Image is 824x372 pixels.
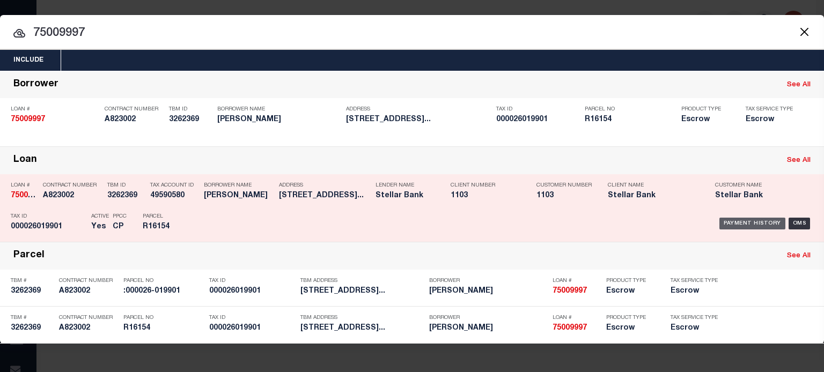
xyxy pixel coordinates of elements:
[209,278,295,284] p: Tax ID
[719,218,785,229] div: Payment History
[346,106,491,113] p: Address
[43,182,102,189] p: Contract Number
[204,191,274,200] h5: RONALD HEBERT
[11,192,45,199] strong: 75009997
[681,106,730,113] p: Product Type
[59,315,118,321] p: Contract Number
[123,278,204,284] p: Parcel No
[279,191,370,200] h5: 755 FISH FARM RD., Orange, TX 7...
[787,157,811,164] a: See All
[150,191,198,200] h5: 49590580
[746,115,799,124] h5: Escrow
[300,287,424,296] h5: 755 FISH FARM RD., Orange, TX 7...
[13,79,58,91] div: Borrower
[585,106,676,113] p: Parcel No
[671,315,719,321] p: Tax Service Type
[300,324,424,333] h5: 755 FISH FARM RD., Orange, TX 7...
[143,213,191,220] p: Parcel
[300,278,424,284] p: TBM Address
[11,182,38,189] p: Loan #
[681,115,730,124] h5: Escrow
[113,222,127,232] h5: CP
[209,315,295,321] p: Tax ID
[59,278,118,284] p: Contract Number
[553,287,601,296] h5: 75009997
[169,115,212,124] h5: 3262369
[300,315,424,321] p: TBM Address
[59,324,118,333] h5: A823002
[13,154,37,167] div: Loan
[429,324,547,333] h5: HEBERT RONALD J II
[553,278,601,284] p: Loan #
[553,315,601,321] p: Loan #
[43,191,102,200] h5: A823002
[496,115,579,124] h5: 000026019901
[671,324,719,333] h5: Escrow
[451,191,520,200] h5: 1103
[787,81,811,88] a: See All
[606,278,654,284] p: Product Type
[11,116,45,123] strong: 75009997
[11,115,99,124] h5: 75009997
[59,287,118,296] h5: A823002
[204,182,274,189] p: Borrower Name
[429,278,547,284] p: Borrower
[496,106,579,113] p: Tax ID
[553,324,587,332] strong: 75009997
[150,182,198,189] p: Tax Account ID
[279,182,370,189] p: Address
[11,191,38,200] h5: 75009997
[606,324,654,333] h5: Escrow
[715,191,806,200] h5: Stellar Bank
[11,315,54,321] p: TBM #
[123,287,204,296] h5: :000026-019901
[123,315,204,321] p: Parcel No
[376,182,435,189] p: Lender Name
[209,324,295,333] h5: 000026019901
[536,182,592,189] p: Customer Number
[123,324,204,333] h5: R16154
[789,218,811,229] div: OMS
[11,278,54,284] p: TBM #
[11,106,99,113] p: Loan #
[91,213,109,220] p: Active
[585,115,676,124] h5: R16154
[787,252,811,259] a: See All
[169,106,212,113] p: TBM ID
[217,106,341,113] p: Borrower Name
[105,106,164,113] p: Contract Number
[217,115,341,124] h5: HEBERT RONALD J II
[715,182,806,189] p: Customer Name
[13,250,45,262] div: Parcel
[671,287,719,296] h5: Escrow
[553,324,601,333] h5: 75009997
[606,287,654,296] h5: Escrow
[376,191,435,200] h5: Stellar Bank
[553,287,587,295] strong: 75009997
[536,191,590,200] h5: 1103
[346,115,491,124] h5: 755 FISH FARM RD., Orange, TX 7...
[451,182,520,189] p: Client Number
[746,106,799,113] p: Tax Service Type
[209,287,295,296] h5: 000026019901
[429,315,547,321] p: Borrower
[11,324,54,333] h5: 3262369
[608,182,699,189] p: Client Name
[107,191,145,200] h5: 3262369
[608,191,699,200] h5: Stellar Bank
[11,222,86,232] h5: 000026019901
[105,115,164,124] h5: A823002
[11,213,86,220] p: Tax ID
[91,222,107,232] h5: Yes
[107,182,145,189] p: TBM ID
[11,287,54,296] h5: 3262369
[113,213,127,220] p: PPCC
[671,278,719,284] p: Tax Service Type
[429,287,547,296] h5: HEBERT RONALD J II
[143,222,191,232] h5: R16154
[797,25,811,39] button: Close
[606,315,654,321] p: Product Type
